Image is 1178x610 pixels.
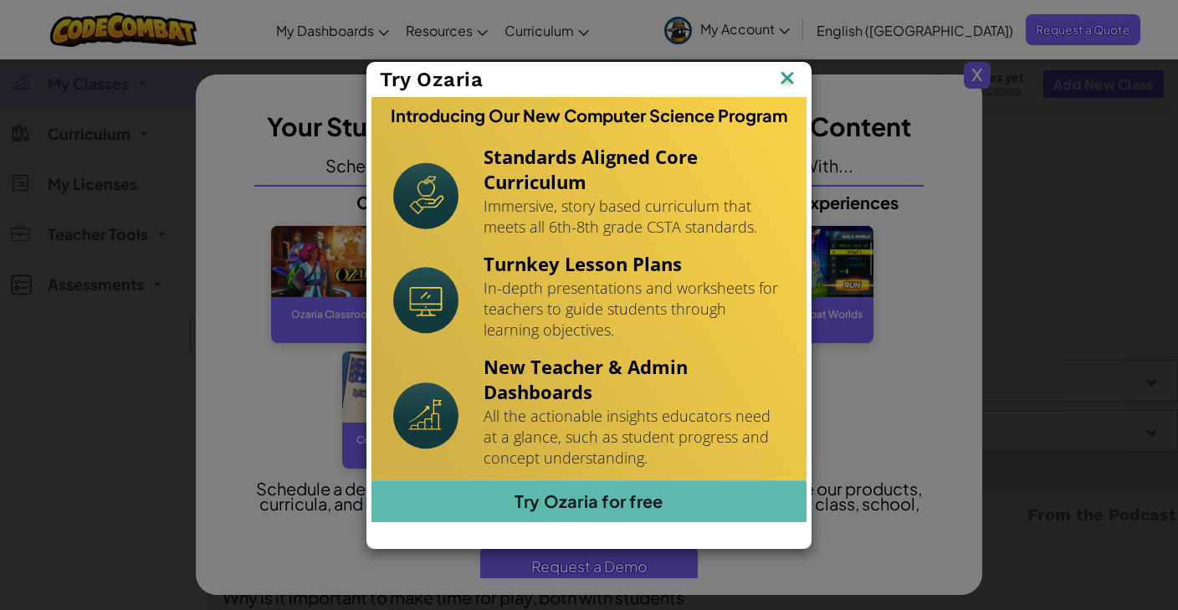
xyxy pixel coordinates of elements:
img: Icon_Turnkey.svg [393,267,458,334]
p: All the actionable insights educators need at a glance, such as student progress and concept unde... [484,406,785,469]
img: Icon_NewTeacherDashboard.svg [393,382,458,449]
img: IconClose.svg [776,67,798,92]
span: Try Ozaria [380,68,484,91]
p: In-depth presentations and worksheets for teachers to guide students through learning objectives. [484,278,785,341]
h3: Introducing Our New Computer Science Program [391,105,787,126]
img: Icon_StandardsAlignment.svg [393,162,458,229]
p: Immersive, story based curriculum that meets all 6th-8th grade CSTA standards. [484,196,785,238]
h4: Standards Aligned Core Curriculum [484,144,785,194]
a: Try Ozaria for free [371,480,807,522]
h4: Turnkey Lesson Plans [484,251,785,276]
h4: New Teacher & Admin Dashboards [484,354,785,404]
